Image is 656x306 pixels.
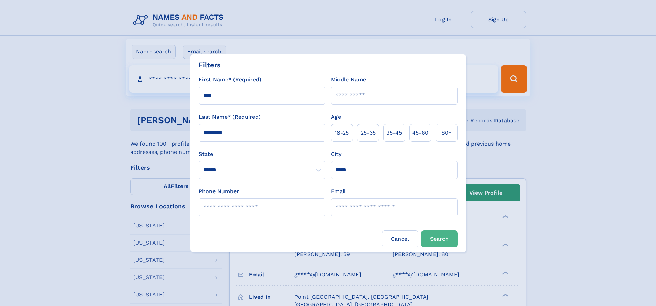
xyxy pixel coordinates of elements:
label: Cancel [382,230,418,247]
label: Phone Number [199,187,239,196]
label: Email [331,187,346,196]
label: First Name* (Required) [199,76,261,84]
span: 45‑60 [412,129,428,137]
label: Age [331,113,341,121]
span: 60+ [441,129,452,137]
div: Filters [199,60,221,70]
span: 25‑35 [361,129,376,137]
span: 18‑25 [335,129,349,137]
label: State [199,150,325,158]
span: 35‑45 [386,129,402,137]
label: City [331,150,341,158]
label: Last Name* (Required) [199,113,261,121]
label: Middle Name [331,76,366,84]
button: Search [421,230,458,247]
